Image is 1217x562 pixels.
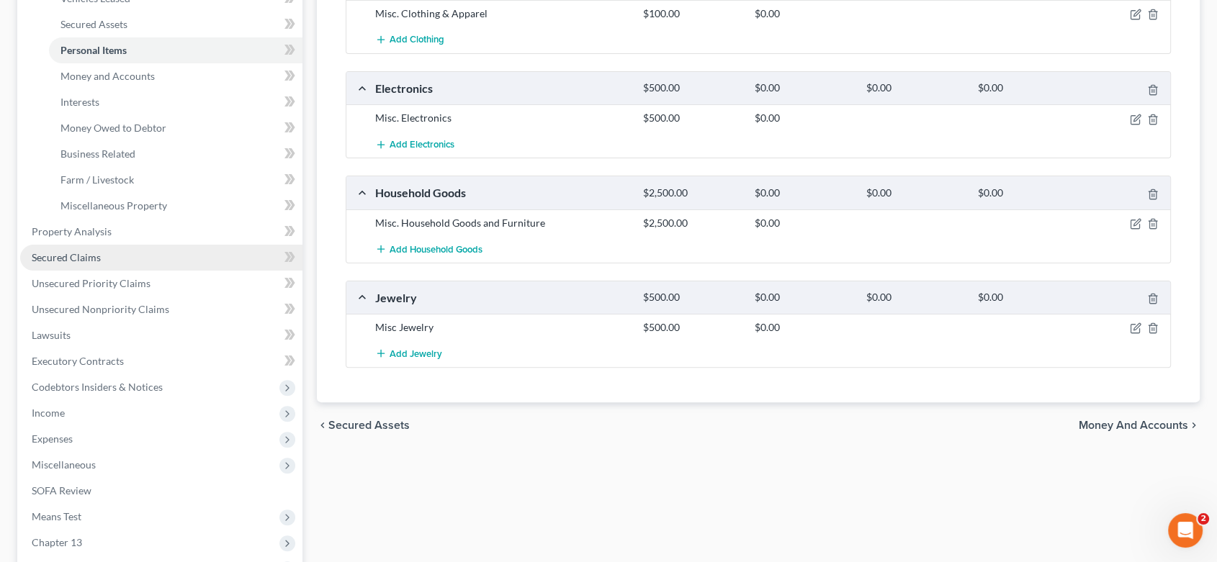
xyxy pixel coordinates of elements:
[32,225,112,237] span: Property Analysis
[60,44,127,56] span: Personal Items
[636,216,747,230] div: $2,500.00
[32,510,81,522] span: Means Test
[32,407,65,419] span: Income
[60,96,99,108] span: Interests
[971,291,1082,304] div: $0.00
[636,81,747,95] div: $500.00
[1168,513,1203,548] iframe: Intercom live chat
[32,355,124,367] span: Executory Contracts
[49,89,302,115] a: Interests
[971,81,1082,95] div: $0.00
[60,18,127,30] span: Secured Assets
[328,420,410,431] span: Secured Assets
[747,291,859,304] div: $0.00
[636,111,747,125] div: $500.00
[20,478,302,504] a: SOFA Review
[32,303,169,315] span: Unsecured Nonpriority Claims
[375,131,454,158] button: Add Electronics
[317,420,410,431] button: chevron_left Secured Assets
[317,420,328,431] i: chevron_left
[60,70,155,82] span: Money and Accounts
[375,236,482,263] button: Add Household Goods
[390,348,442,360] span: Add Jewelry
[20,245,302,271] a: Secured Claims
[32,432,73,445] span: Expenses
[1188,420,1200,431] i: chevron_right
[49,63,302,89] a: Money and Accounts
[636,320,747,335] div: $500.00
[375,340,442,367] button: Add Jewelry
[859,291,971,304] div: $0.00
[636,186,747,200] div: $2,500.00
[859,186,971,200] div: $0.00
[368,81,636,96] div: Electronics
[60,173,134,186] span: Farm / Livestock
[1198,513,1209,525] span: 2
[32,484,91,497] span: SOFA Review
[1079,420,1188,431] span: Money and Accounts
[971,186,1082,200] div: $0.00
[49,167,302,193] a: Farm / Livestock
[20,219,302,245] a: Property Analysis
[60,148,135,160] span: Business Related
[859,81,971,95] div: $0.00
[368,6,636,21] div: Misc. Clothing & Apparel
[32,251,101,263] span: Secured Claims
[368,290,636,305] div: Jewelry
[1079,420,1200,431] button: Money and Accounts chevron_right
[747,6,859,21] div: $0.00
[636,6,747,21] div: $100.00
[32,536,82,548] span: Chapter 13
[375,27,444,53] button: Add Clothing
[390,139,454,150] span: Add Electronics
[49,115,302,141] a: Money Owed to Debtor
[20,348,302,374] a: Executory Contracts
[747,320,859,335] div: $0.00
[368,320,636,335] div: Misc Jewelry
[747,111,859,125] div: $0.00
[49,141,302,167] a: Business Related
[747,186,859,200] div: $0.00
[390,35,444,46] span: Add Clothing
[60,199,167,212] span: Miscellaneous Property
[49,193,302,219] a: Miscellaneous Property
[368,216,636,230] div: Misc. Household Goods and Furniture
[747,81,859,95] div: $0.00
[390,243,482,255] span: Add Household Goods
[32,329,71,341] span: Lawsuits
[747,216,859,230] div: $0.00
[49,37,302,63] a: Personal Items
[20,322,302,348] a: Lawsuits
[20,271,302,296] a: Unsecured Priority Claims
[49,12,302,37] a: Secured Assets
[20,296,302,322] a: Unsecured Nonpriority Claims
[368,185,636,200] div: Household Goods
[32,381,163,393] span: Codebtors Insiders & Notices
[32,277,151,289] span: Unsecured Priority Claims
[368,111,636,125] div: Misc. Electronics
[60,122,166,134] span: Money Owed to Debtor
[636,291,747,304] div: $500.00
[32,458,96,471] span: Miscellaneous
